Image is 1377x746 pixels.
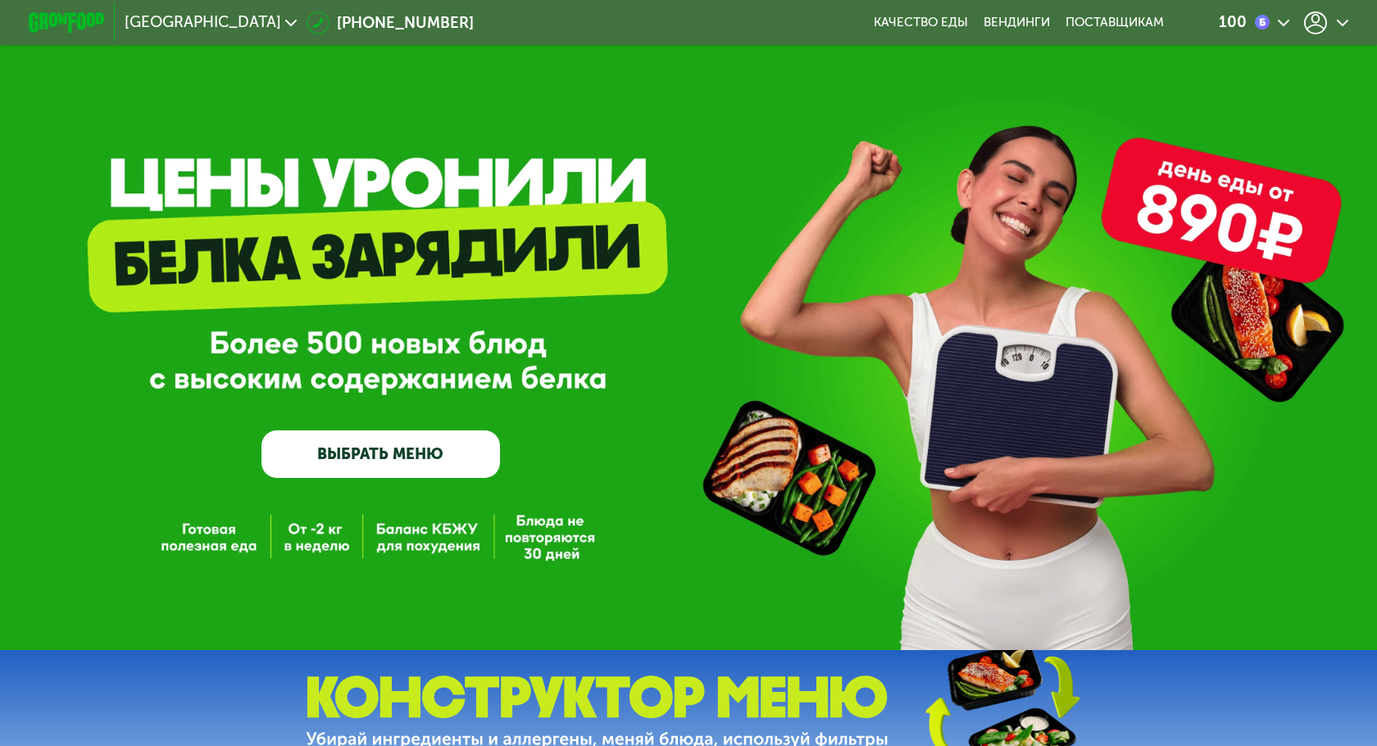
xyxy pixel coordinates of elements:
[261,430,500,478] a: ВЫБРАТЬ МЕНЮ
[1219,15,1247,30] div: 100
[125,15,281,30] span: [GEOGRAPHIC_DATA]
[984,15,1050,30] a: Вендинги
[874,15,968,30] a: Качество еды
[307,11,474,34] a: [PHONE_NUMBER]
[1066,15,1164,30] div: поставщикам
